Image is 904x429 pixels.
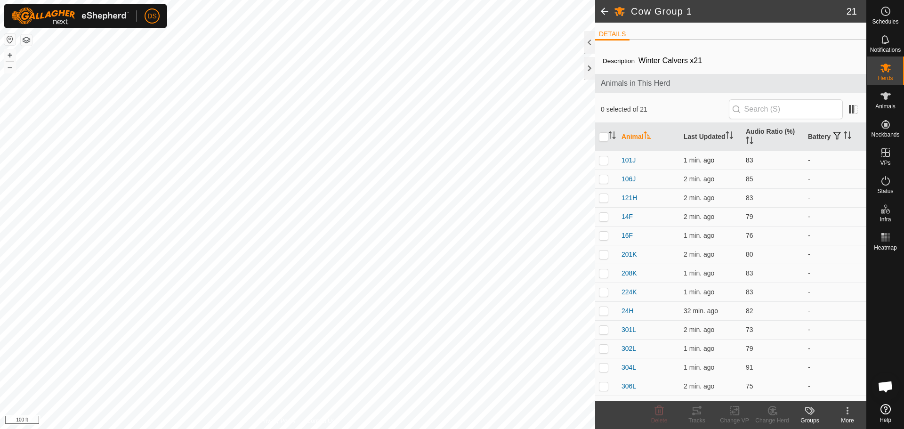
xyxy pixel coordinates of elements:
[635,53,706,68] span: Winter Calvers x21
[621,381,636,391] span: 306L
[684,213,714,220] span: Sep 23, 2025, 9:01 AM
[729,99,843,119] input: Search (S)
[4,34,16,45] button: Reset Map
[684,382,714,390] span: Sep 23, 2025, 9:00 AM
[684,326,714,333] span: Sep 23, 2025, 9:01 AM
[829,416,866,425] div: More
[847,4,857,18] span: 21
[804,123,866,151] th: Battery
[684,269,714,277] span: Sep 23, 2025, 9:01 AM
[867,400,904,427] a: Help
[746,156,753,164] span: 83
[804,358,866,377] td: -
[804,377,866,396] td: -
[651,417,668,424] span: Delete
[746,364,753,371] span: 91
[621,174,636,184] span: 106J
[844,133,851,140] p-sorticon: Activate to sort
[804,170,866,188] td: -
[874,245,897,251] span: Heatmap
[680,123,742,151] th: Last Updated
[11,8,129,24] img: Gallagher Logo
[618,123,680,151] th: Animal
[878,75,893,81] span: Herds
[21,34,32,46] button: Map Layers
[601,105,729,114] span: 0 selected of 21
[621,287,637,297] span: 224K
[746,345,753,352] span: 79
[804,320,866,339] td: -
[621,363,636,372] span: 304L
[4,62,16,73] button: –
[621,193,637,203] span: 121H
[880,417,891,423] span: Help
[791,416,829,425] div: Groups
[684,232,714,239] span: Sep 23, 2025, 9:01 AM
[746,232,753,239] span: 76
[746,288,753,296] span: 83
[631,6,847,17] h2: Cow Group 1
[804,151,866,170] td: -
[678,416,716,425] div: Tracks
[608,133,616,140] p-sorticon: Activate to sort
[621,400,636,410] span: 317L
[804,207,866,226] td: -
[753,416,791,425] div: Change Herd
[684,194,714,202] span: Sep 23, 2025, 9:00 AM
[307,417,335,425] a: Contact Us
[872,372,900,401] div: Open chat
[621,155,636,165] span: 101J
[4,49,16,61] button: +
[804,301,866,320] td: -
[875,104,896,109] span: Animals
[684,364,714,371] span: Sep 23, 2025, 9:01 AM
[804,245,866,264] td: -
[746,326,753,333] span: 73
[877,188,893,194] span: Status
[684,288,714,296] span: Sep 23, 2025, 9:01 AM
[746,175,753,183] span: 85
[601,78,861,89] span: Animals in This Herd
[147,11,156,21] span: DS
[746,213,753,220] span: 79
[595,29,630,40] li: DETAILS
[804,396,866,414] td: -
[804,264,866,283] td: -
[804,226,866,245] td: -
[684,251,714,258] span: Sep 23, 2025, 9:01 AM
[684,307,718,315] span: Sep 23, 2025, 8:31 AM
[621,231,633,241] span: 16F
[804,188,866,207] td: -
[870,47,901,53] span: Notifications
[684,345,714,352] span: Sep 23, 2025, 9:01 AM
[621,268,637,278] span: 208K
[746,382,753,390] span: 75
[621,250,637,259] span: 201K
[621,212,633,222] span: 14F
[804,283,866,301] td: -
[880,160,890,166] span: VPs
[746,269,753,277] span: 83
[621,306,634,316] span: 24H
[621,344,636,354] span: 302L
[804,339,866,358] td: -
[746,194,753,202] span: 83
[746,251,753,258] span: 80
[746,138,753,146] p-sorticon: Activate to sort
[684,175,714,183] span: Sep 23, 2025, 9:01 AM
[644,133,651,140] p-sorticon: Activate to sort
[603,57,635,65] label: Description
[260,417,296,425] a: Privacy Policy
[746,307,753,315] span: 82
[742,123,804,151] th: Audio Ratio (%)
[684,156,714,164] span: Sep 23, 2025, 9:01 AM
[726,133,733,140] p-sorticon: Activate to sort
[871,132,899,138] span: Neckbands
[880,217,891,222] span: Infra
[716,416,753,425] div: Change VP
[872,19,898,24] span: Schedules
[621,325,636,335] span: 301L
